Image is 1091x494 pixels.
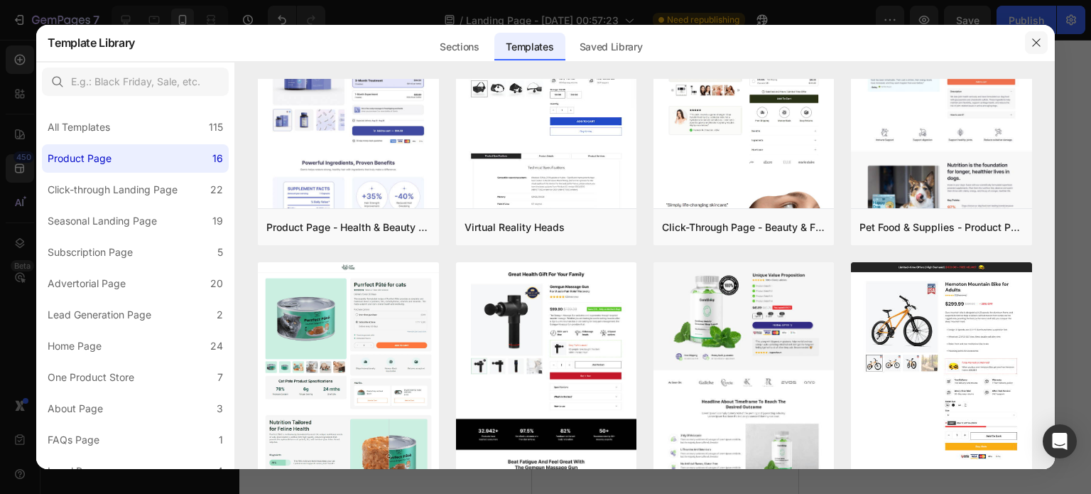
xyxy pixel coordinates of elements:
[48,213,157,230] div: Seasonal Landing Page
[48,400,103,417] div: About Page
[115,324,175,341] div: Shopify App
[11,370,256,407] button: Adicionar ao carrinho
[494,33,565,61] div: Templates
[859,219,1023,236] div: Pet Food & Supplies - Product Page with Bundle
[217,306,223,323] div: 2
[48,431,99,449] div: FAQs Page
[42,68,229,96] input: E.g.: Black Friday, Sale, etc.
[48,463,100,480] div: Legal Page
[219,431,223,449] div: 1
[61,380,206,397] div: Adicionar ao carrinho
[209,119,223,136] div: 115
[212,213,223,230] div: 19
[48,306,151,323] div: Lead Generation Page
[48,244,133,261] div: Subscription Page
[217,369,223,386] div: 7
[210,275,223,292] div: 20
[212,150,223,167] div: 16
[662,219,825,236] div: Click-Through Page - Beauty & Fitness - Cosmetic
[11,65,28,82] button: Carousel Back Arrow
[48,150,112,167] div: Product Page
[48,181,178,198] div: Click-through Landing Page
[210,181,223,198] div: 22
[428,33,490,61] div: Sections
[48,119,110,136] div: All Templates
[568,33,654,61] div: Saved Library
[1043,424,1077,458] div: Open Intercom Messenger
[48,338,102,355] div: Home Page
[266,219,430,236] div: Product Page - Health & Beauty - Hair Supplement
[217,463,223,480] div: 4
[11,276,256,306] h1: Fita Clareadora Smilie
[48,24,135,61] h2: Template Library
[210,338,223,355] div: 24
[217,244,223,261] div: 5
[217,400,223,417] div: 3
[48,369,134,386] div: One Product Store
[465,219,565,236] div: Virtual Reality Heads
[238,65,255,82] button: Carousel Next Arrow
[48,275,126,292] div: Advertorial Page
